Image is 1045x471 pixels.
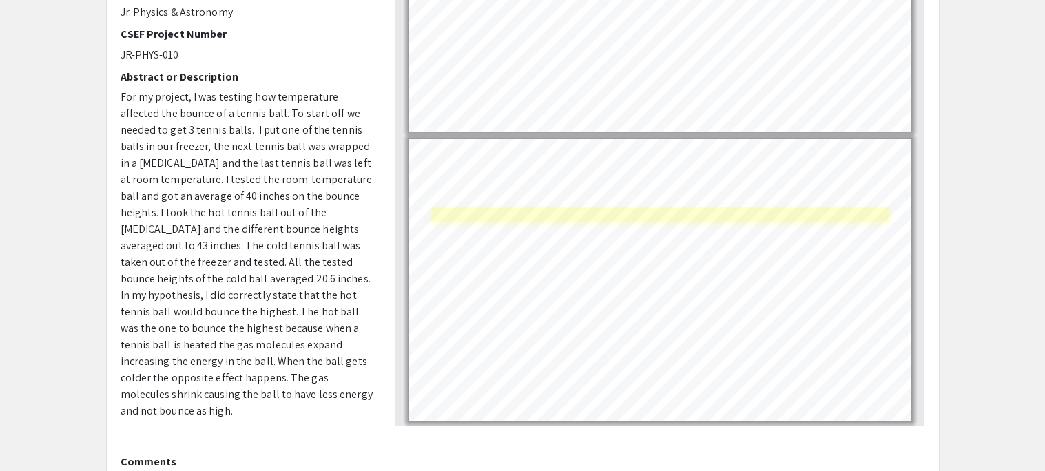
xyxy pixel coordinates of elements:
[121,28,375,41] h2: CSEF Project Number
[121,455,925,468] h2: Comments
[403,133,918,428] div: Page 7
[121,47,375,63] p: JR-PHYS-010
[624,239,696,253] a: https://qyt8pi.cophypserous.com/land?c=DHU7EXg3rvaMPk2kDfc1QohNEmg%3D&cnv_id=1c6b4ab225756d478278...
[121,4,375,21] p: Jr. Physics & Astronomy
[446,303,873,317] a: https://www.wonderopolis.org/wonder/does-temperature-affect-the-bounce-of-a-ball
[121,90,373,418] span: For my project, I was testing how temperature affected the bounce of a tennis ball. To start off ...
[433,223,888,237] a: https://qyt8pi.cophypserous.com/land?c=DHU7EXg3rvaMPk2kDfc1QohNEmg%3D&cnv_id=1c6b4ab225756d478278...
[121,70,375,83] h2: Abstract or Description
[431,207,889,221] a: https://qyt8pi.cophypserous.com/land?c=DHU7EXg3rvaMPk2kDfc1QohNEmg%3D&cnv_id=1c6b4ab225756d478278...
[433,271,887,285] a: https://prezi.com/-uawnblyk3yt/how-does-temperature-affect-the-bounce-of-a-tennis-ball/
